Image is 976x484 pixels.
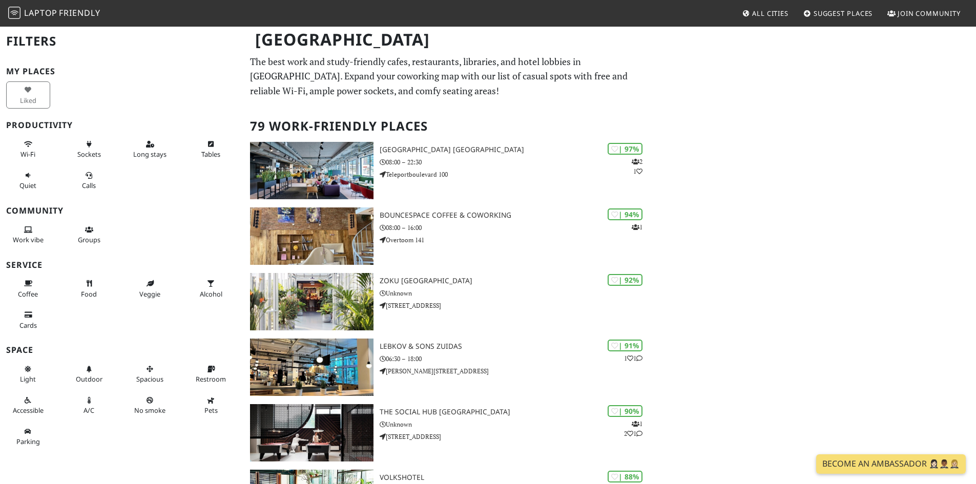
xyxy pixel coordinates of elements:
span: Long stays [133,150,167,159]
h2: 79 Work-Friendly Places [250,111,645,142]
h3: Lebkov & Sons Zuidas [380,342,651,351]
a: The Social Hub Amsterdam City | 90% 121 The Social Hub [GEOGRAPHIC_DATA] Unknown [STREET_ADDRESS] [244,404,651,461]
p: 1 [632,222,642,232]
span: Outdoor area [76,374,102,384]
span: Veggie [139,289,160,299]
img: Aristo Meeting Center Amsterdam [250,142,373,199]
p: 06:30 – 18:00 [380,354,651,364]
img: The Social Hub Amsterdam City [250,404,373,461]
span: Suggest Places [814,9,873,18]
button: Cards [6,306,50,333]
span: Join Community [898,9,961,18]
div: | 94% [608,208,642,220]
p: [STREET_ADDRESS] [380,432,651,441]
span: Smoke free [134,406,165,415]
button: Veggie [128,275,172,302]
a: Aristo Meeting Center Amsterdam | 97% 21 [GEOGRAPHIC_DATA] [GEOGRAPHIC_DATA] 08:00 – 22:30 Telepo... [244,142,651,199]
p: 08:00 – 22:30 [380,157,651,167]
div: | 91% [608,340,642,351]
span: Quiet [19,181,36,190]
button: Tables [189,136,233,163]
button: Sockets [67,136,111,163]
h3: Service [6,260,238,270]
button: Calls [67,167,111,194]
button: Accessible [6,392,50,419]
button: Wi-Fi [6,136,50,163]
button: Work vibe [6,221,50,248]
span: Work-friendly tables [201,150,220,159]
button: Quiet [6,167,50,194]
a: LaptopFriendly LaptopFriendly [8,5,100,23]
p: 2 1 [632,157,642,176]
span: People working [13,235,44,244]
span: Video/audio calls [82,181,96,190]
button: Spacious [128,361,172,388]
img: Zoku Amsterdam [250,273,373,330]
a: All Cities [738,4,793,23]
span: Credit cards [19,321,37,330]
a: BounceSpace Coffee & Coworking | 94% 1 BounceSpace Coffee & Coworking 08:00 – 16:00 Overtoom 141 [244,207,651,265]
a: Become an Ambassador 🤵🏻‍♀️🤵🏾‍♂️🤵🏼‍♀️ [816,454,966,474]
button: Restroom [189,361,233,388]
button: Pets [189,392,233,419]
a: Lebkov & Sons Zuidas | 91% 11 Lebkov & Sons Zuidas 06:30 – 18:00 [PERSON_NAME][STREET_ADDRESS] [244,339,651,396]
h1: [GEOGRAPHIC_DATA] [247,26,649,54]
h3: Volkshotel [380,473,651,482]
span: Friendly [59,7,100,18]
button: Alcohol [189,275,233,302]
p: Unknown [380,419,651,429]
h3: BounceSpace Coffee & Coworking [380,211,651,220]
div: | 97% [608,143,642,155]
h3: [GEOGRAPHIC_DATA] [GEOGRAPHIC_DATA] [380,145,651,154]
span: Laptop [24,7,57,18]
span: Air conditioned [84,406,94,415]
a: Join Community [883,4,965,23]
span: All Cities [752,9,788,18]
p: [PERSON_NAME][STREET_ADDRESS] [380,366,651,376]
button: Groups [67,221,111,248]
img: LaptopFriendly [8,7,20,19]
span: Alcohol [200,289,222,299]
div: | 88% [608,471,642,482]
p: 1 2 1 [624,419,642,438]
p: Unknown [380,288,651,298]
span: Group tables [78,235,100,244]
span: Natural light [20,374,36,384]
span: Restroom [196,374,226,384]
span: Food [81,289,97,299]
p: 1 1 [624,353,642,363]
button: Parking [6,423,50,450]
p: [STREET_ADDRESS] [380,301,651,310]
span: Parking [16,437,40,446]
a: Zoku Amsterdam | 92% Zoku [GEOGRAPHIC_DATA] Unknown [STREET_ADDRESS] [244,273,651,330]
button: Outdoor [67,361,111,388]
span: Stable Wi-Fi [20,150,35,159]
h3: Space [6,345,238,355]
button: Light [6,361,50,388]
p: Overtoom 141 [380,235,651,245]
div: | 92% [608,274,642,286]
button: No smoke [128,392,172,419]
span: Power sockets [77,150,101,159]
p: 08:00 – 16:00 [380,223,651,233]
h3: The Social Hub [GEOGRAPHIC_DATA] [380,408,651,416]
span: Accessible [13,406,44,415]
span: Pet friendly [204,406,218,415]
div: | 90% [608,405,642,417]
button: A/C [67,392,111,419]
img: Lebkov & Sons Zuidas [250,339,373,396]
span: Coffee [18,289,38,299]
h3: Zoku [GEOGRAPHIC_DATA] [380,277,651,285]
p: The best work and study-friendly cafes, restaurants, libraries, and hotel lobbies in [GEOGRAPHIC_... [250,54,645,98]
button: Food [67,275,111,302]
p: Teleportboulevard 100 [380,170,651,179]
img: BounceSpace Coffee & Coworking [250,207,373,265]
button: Coffee [6,275,50,302]
button: Long stays [128,136,172,163]
span: Spacious [136,374,163,384]
h3: Productivity [6,120,238,130]
a: Suggest Places [799,4,877,23]
h2: Filters [6,26,238,57]
h3: Community [6,206,238,216]
h3: My Places [6,67,238,76]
